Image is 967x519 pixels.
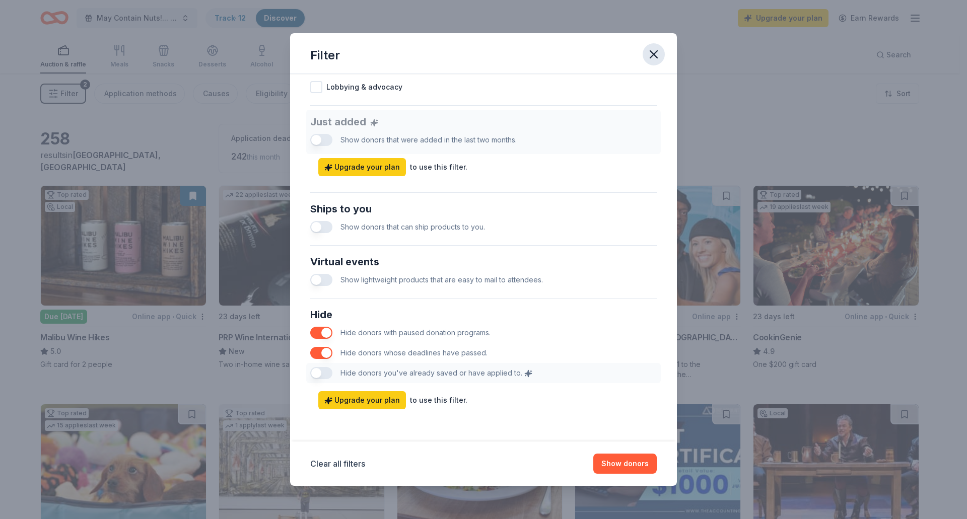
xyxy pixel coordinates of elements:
span: Lobbying & advocacy [326,81,402,93]
div: to use this filter. [410,394,467,406]
span: Show donors that can ship products to you. [340,223,485,231]
span: Hide donors whose deadlines have passed. [340,348,488,357]
span: Upgrade your plan [324,161,400,173]
span: Upgrade your plan [324,394,400,406]
a: Upgrade your plan [318,158,406,176]
div: to use this filter. [410,161,467,173]
button: Show donors [593,454,657,474]
div: Ships to you [310,201,657,217]
span: Hide donors with paused donation programs. [340,328,491,337]
div: Hide [310,307,657,323]
a: Upgrade your plan [318,391,406,409]
span: Show lightweight products that are easy to mail to attendees. [340,275,543,284]
div: Virtual events [310,254,657,270]
button: Clear all filters [310,458,365,470]
div: Filter [310,47,340,63]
